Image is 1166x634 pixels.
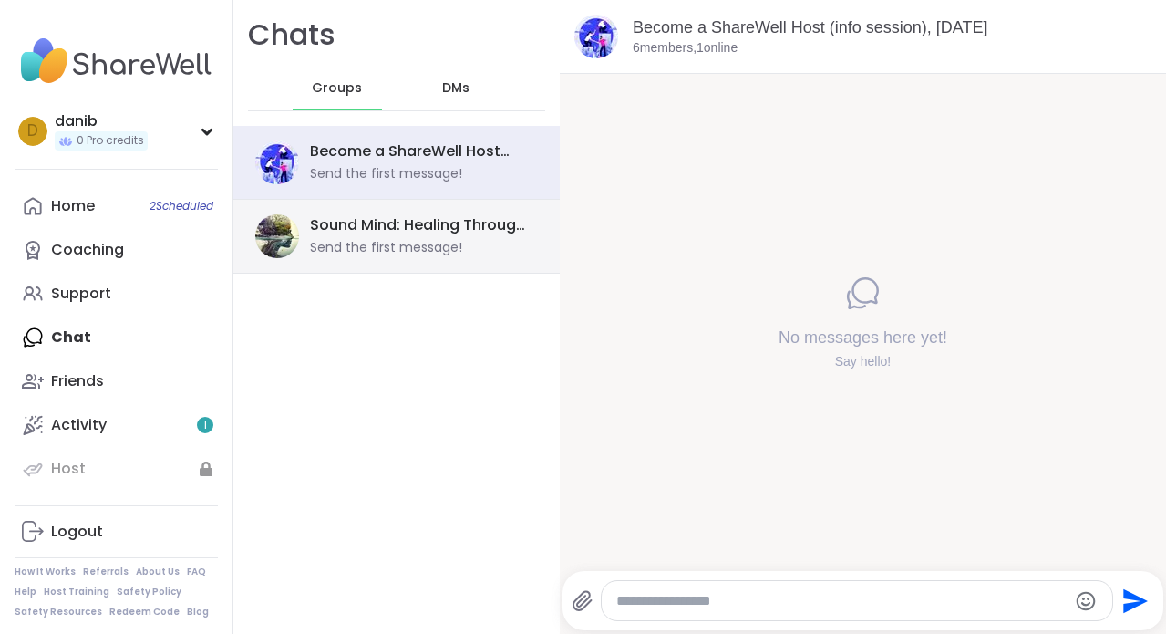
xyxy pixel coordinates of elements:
[109,606,180,618] a: Redeem Code
[15,272,218,316] a: Support
[442,79,469,98] span: DMs
[136,566,180,578] a: About Us
[310,215,527,235] div: Sound Mind: Healing Through Voice & Vibration, [DATE]
[15,447,218,491] a: Host
[255,140,299,184] img: Become a ShareWell Host (info session), Sep 11
[248,15,335,56] h1: Chats
[1075,590,1097,612] button: Emoji picker
[310,165,462,183] div: Send the first message!
[83,566,129,578] a: Referrals
[15,586,36,598] a: Help
[44,586,109,598] a: Host Training
[187,606,209,618] a: Blog
[51,240,124,260] div: Coaching
[51,415,107,435] div: Activity
[15,29,218,93] img: ShareWell Nav Logo
[310,239,462,257] div: Send the first message!
[1113,580,1154,621] button: Send
[150,199,213,213] span: 2 Scheduled
[51,459,86,479] div: Host
[779,326,947,348] h4: No messages here yet!
[310,141,527,161] div: Become a ShareWell Host (info session), [DATE]
[27,120,38,143] span: d
[203,418,207,433] span: 1
[55,111,148,131] div: danib
[574,15,618,58] img: Become a ShareWell Host (info session), Sep 11
[15,184,218,228] a: Home2Scheduled
[15,566,76,578] a: How It Works
[51,196,95,216] div: Home
[15,228,218,272] a: Coaching
[51,284,111,304] div: Support
[187,566,206,578] a: FAQ
[255,214,299,258] img: Sound Mind: Healing Through Voice & Vibration, Sep 12
[15,359,218,403] a: Friends
[312,79,362,98] span: Groups
[779,352,947,370] div: Say hello!
[77,133,144,149] span: 0 Pro credits
[51,522,103,542] div: Logout
[15,403,218,447] a: Activity1
[15,606,102,618] a: Safety Resources
[616,592,1067,610] textarea: Type your message
[633,39,738,57] p: 6 members, 1 online
[117,586,181,598] a: Safety Policy
[51,371,104,391] div: Friends
[15,510,218,554] a: Logout
[633,18,987,36] a: Become a ShareWell Host (info session), [DATE]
